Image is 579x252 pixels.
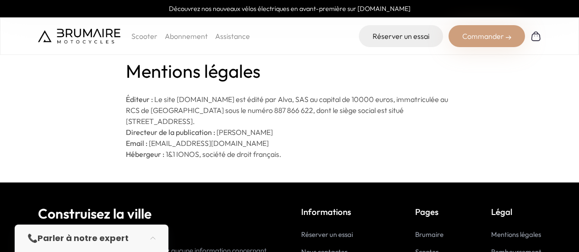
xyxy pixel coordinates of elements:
p: Légal [491,205,541,218]
p: 1&1 IONOS, société de droit français. [126,149,453,160]
h2: Construisez la ville de demain [38,205,278,238]
strong: Email : [126,139,147,148]
strong: Éditeur : [126,95,153,104]
p: [PERSON_NAME] [126,127,453,138]
img: Brumaire Motocycles [38,29,120,43]
a: Abonnement [165,32,208,41]
strong: Hébergeur : [126,150,164,159]
a: Assistance [215,32,250,41]
a: Réserver un essai [301,230,353,239]
a: Brumaire [415,230,444,239]
a: Mentions légales [491,230,541,239]
p: Scooter [131,31,157,42]
img: Panier [530,31,541,42]
p: Le site [DOMAIN_NAME] est édité par Alva, SAS au capital de 10000 euros, immatriculée au RCS d... [126,94,453,127]
p: [EMAIL_ADDRESS][DOMAIN_NAME] [126,138,453,149]
img: right-arrow-2.png [506,35,511,40]
strong: Directeur de la publication : [126,128,215,137]
a: Réserver un essai [359,25,443,47]
p: Pages [415,205,449,218]
p: Informations [301,205,373,218]
h1: Mentions légales [126,57,453,85]
div: Commander [449,25,525,47]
